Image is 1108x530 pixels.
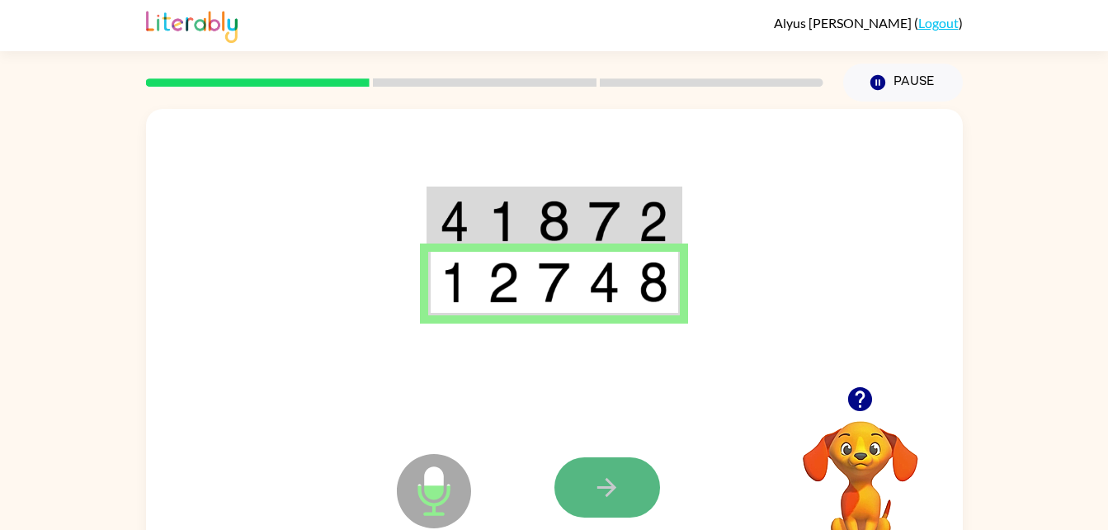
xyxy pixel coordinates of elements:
a: Logout [918,15,959,31]
img: 8 [639,262,668,303]
img: Literably [146,7,238,43]
span: Alyus [PERSON_NAME] [774,15,914,31]
div: ( ) [774,15,963,31]
img: 8 [538,201,569,242]
img: 7 [538,262,569,303]
img: 4 [440,201,469,242]
img: 2 [488,262,519,303]
img: 7 [588,201,620,242]
button: Pause [843,64,963,102]
img: 4 [588,262,620,303]
img: 2 [639,201,668,242]
img: 1 [440,262,469,303]
img: 1 [488,201,519,242]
